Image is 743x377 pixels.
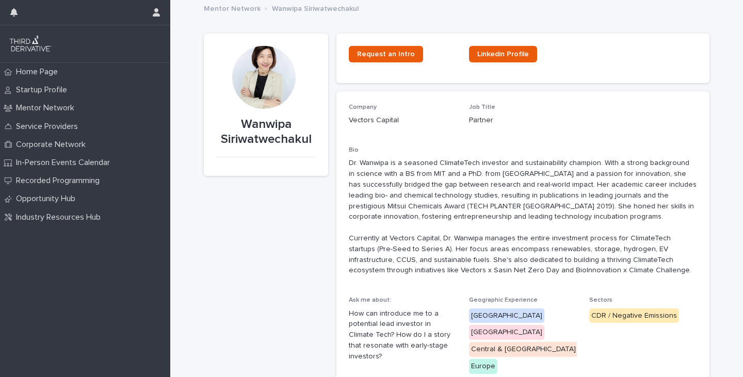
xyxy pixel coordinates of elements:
[469,308,544,323] div: [GEOGRAPHIC_DATA]
[216,117,316,147] p: Wanwipa Siriwatwechakul
[349,158,697,276] p: Dr. Wanwipa is a seasoned ClimateTech investor and sustainability champion. With a strong backgro...
[349,308,457,362] p: How can introduce me to a potential lead investor in Climate Tech? How do I a story that resonate...
[349,297,391,303] span: Ask me about:
[469,297,538,303] span: Geographic Experience
[8,34,53,54] img: q0dI35fxT46jIlCv2fcp
[469,342,578,357] div: Central & [GEOGRAPHIC_DATA]
[469,325,544,340] div: [GEOGRAPHIC_DATA]
[204,2,261,13] p: Mentor Network
[349,104,377,110] span: Company
[589,308,679,323] div: CDR / Negative Emissions
[12,122,86,132] p: Service Providers
[349,46,423,62] a: Request an Intro
[589,297,612,303] span: Sectors
[12,194,84,204] p: Opportunity Hub
[12,103,83,113] p: Mentor Network
[469,104,495,110] span: Job Title
[357,51,415,58] span: Request an Intro
[12,158,118,168] p: In-Person Events Calendar
[477,51,529,58] span: Linkedin Profile
[12,212,109,222] p: Industry Resources Hub
[469,115,577,126] p: Partner
[12,140,94,150] p: Corporate Network
[12,85,75,95] p: Startup Profile
[12,67,66,77] p: Home Page
[272,2,359,13] p: Wanwipa Siriwatwechakul
[469,46,537,62] a: Linkedin Profile
[349,147,359,153] span: Bio
[12,176,108,186] p: Recorded Programming
[349,115,457,126] p: Vectors Capital
[469,359,497,374] div: Europe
